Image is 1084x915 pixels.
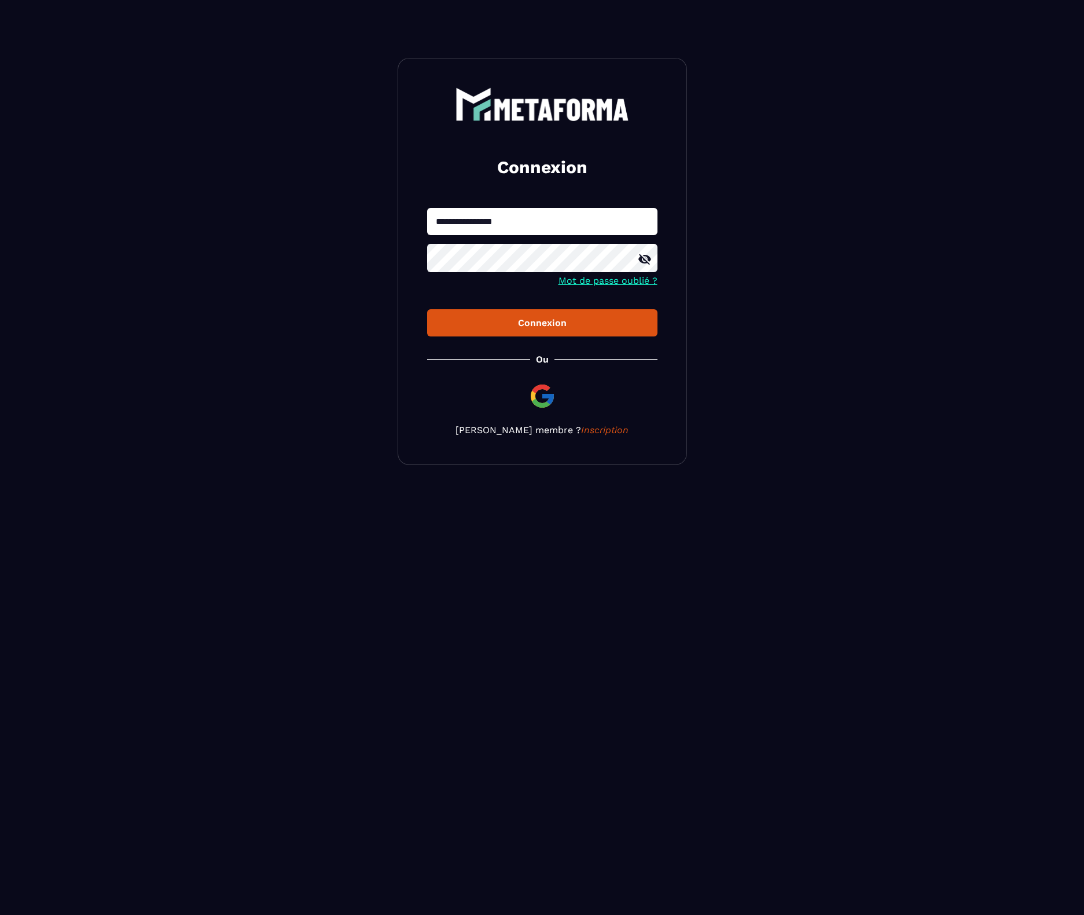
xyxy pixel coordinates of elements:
[436,317,648,328] div: Connexion
[558,275,657,286] a: Mot de passe oublié ?
[441,156,644,179] h2: Connexion
[581,424,629,435] a: Inscription
[528,382,556,410] img: google
[427,87,657,121] a: logo
[455,87,629,121] img: logo
[536,354,549,365] p: Ou
[427,309,657,336] button: Connexion
[427,424,657,435] p: [PERSON_NAME] membre ?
